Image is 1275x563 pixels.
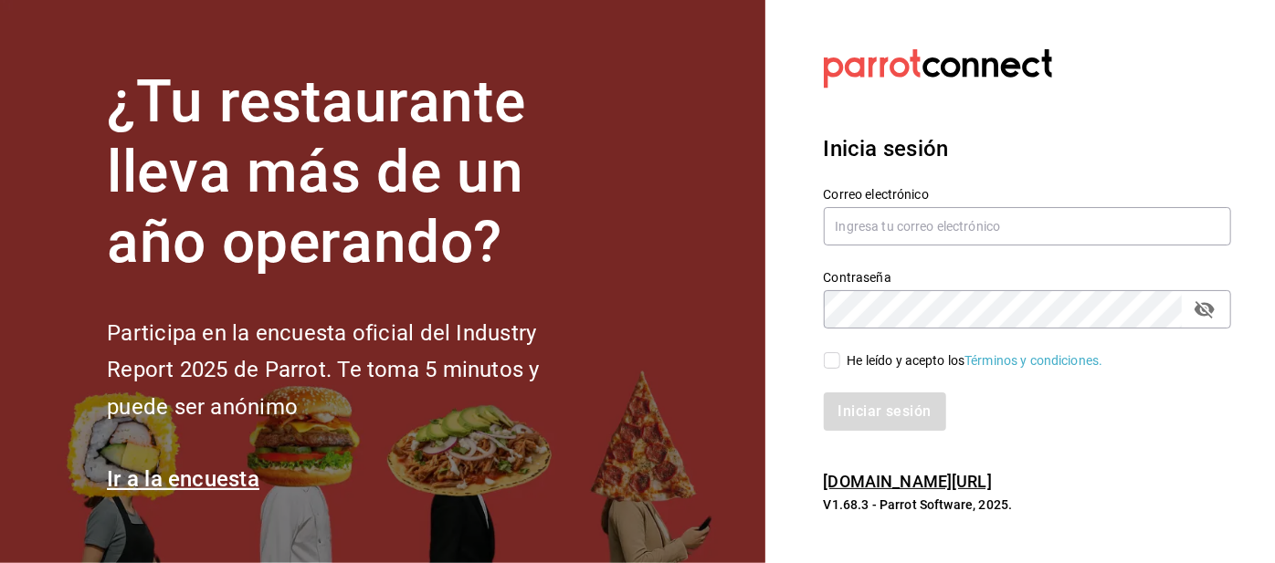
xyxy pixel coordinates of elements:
a: Términos y condiciones. [964,353,1102,368]
label: Contraseña [824,272,1232,285]
p: V1.68.3 - Parrot Software, 2025. [824,495,1231,514]
div: He leído y acepto los [848,351,1103,370]
label: Correo electrónico [824,189,1232,202]
h3: Inicia sesión [824,132,1231,165]
h2: Participa en la encuesta oficial del Industry Report 2025 de Parrot. Te toma 5 minutos y puede se... [107,315,600,426]
button: passwordField [1189,294,1220,325]
a: [DOMAIN_NAME][URL] [824,472,992,491]
a: Ir a la encuesta [107,466,259,492]
input: Ingresa tu correo electrónico [824,207,1232,245]
h1: ¿Tu restaurante lleva más de un año operando? [107,68,600,277]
